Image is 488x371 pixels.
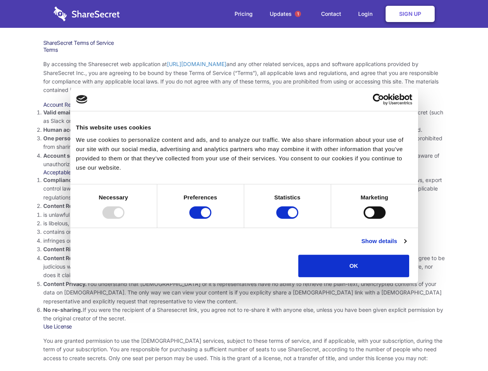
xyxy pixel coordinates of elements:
[43,246,85,252] strong: Content Rights.
[360,194,388,201] strong: Marketing
[43,151,445,169] li: You are responsible for your own account security, including the security of your Sharesecret acc...
[43,126,445,134] li: Only human beings may create accounts. “Bot” accounts — those created by software, in an automate...
[43,46,445,53] h3: Terms
[43,211,445,219] li: is unlawful or promotes unlawful activities
[43,203,100,209] strong: Content Restrictions.
[43,152,90,159] strong: Account security.
[167,61,226,67] a: [URL][DOMAIN_NAME]
[43,254,445,280] li: You are solely responsible for the content you share on Sharesecret, and with the people you shar...
[43,108,445,126] li: You must provide a valid email address, either directly, or through approved third-party integrat...
[43,202,445,245] li: You agree NOT to use Sharesecret to upload or share content that:
[386,6,435,22] a: Sign Up
[345,94,412,105] a: Usercentrics Cookiebot - opens in a new window
[184,194,217,201] strong: Preferences
[43,255,105,261] strong: Content Responsibility.
[43,237,445,245] li: infringes on any proprietary right of any party, including patent, trademark, trade secret, copyr...
[295,11,301,17] span: 1
[43,219,445,228] li: is libelous, defamatory, or fraudulent
[43,245,445,254] li: You agree that you will use Sharesecret only to secure and share content that you have the right ...
[43,337,445,362] p: You are granted permission to use the [DEMOGRAPHIC_DATA] services, subject to these terms of serv...
[43,323,445,330] h3: Use License
[43,60,445,95] p: By accessing the Sharesecret web application at and any other related services, apps and software...
[227,2,260,26] a: Pricing
[313,2,349,26] a: Contact
[43,134,445,151] li: You are not allowed to share account credentials. Each account is dedicated to the individual who...
[43,281,87,287] strong: Content Privacy.
[76,123,412,132] div: This website uses cookies
[274,194,301,201] strong: Statistics
[76,95,88,104] img: logo
[43,228,445,236] li: contains or installs any active malware or exploits, or uses our platform for exploit delivery (s...
[43,306,445,323] li: If you were the recipient of a Sharesecret link, you agree not to re-share it with anyone else, u...
[54,7,120,21] img: logo-wordmark-white-trans-d4663122ce5f474addd5e946df7df03e33cb6a1c49d2221995e7729f52c070b2.svg
[43,126,90,133] strong: Human accounts.
[43,135,109,141] strong: One person per account.
[43,169,445,176] h3: Acceptable Use
[99,194,128,201] strong: Necessary
[361,237,406,246] a: Show details
[43,109,74,116] strong: Valid email.
[350,2,384,26] a: Login
[43,280,445,306] li: You understand that [DEMOGRAPHIC_DATA] or it’s representatives have no ability to retrieve the pl...
[43,306,83,313] strong: No re-sharing.
[298,255,409,277] button: OK
[43,101,445,108] h3: Account Requirements
[43,39,445,46] h1: ShareSecret Terms of Service
[43,177,160,183] strong: Compliance with local laws and regulations.
[76,135,412,172] div: We use cookies to personalize content and ads, and to analyze our traffic. We also share informat...
[43,176,445,202] li: Your use of the Sharesecret must not violate any applicable laws, including copyright or trademar...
